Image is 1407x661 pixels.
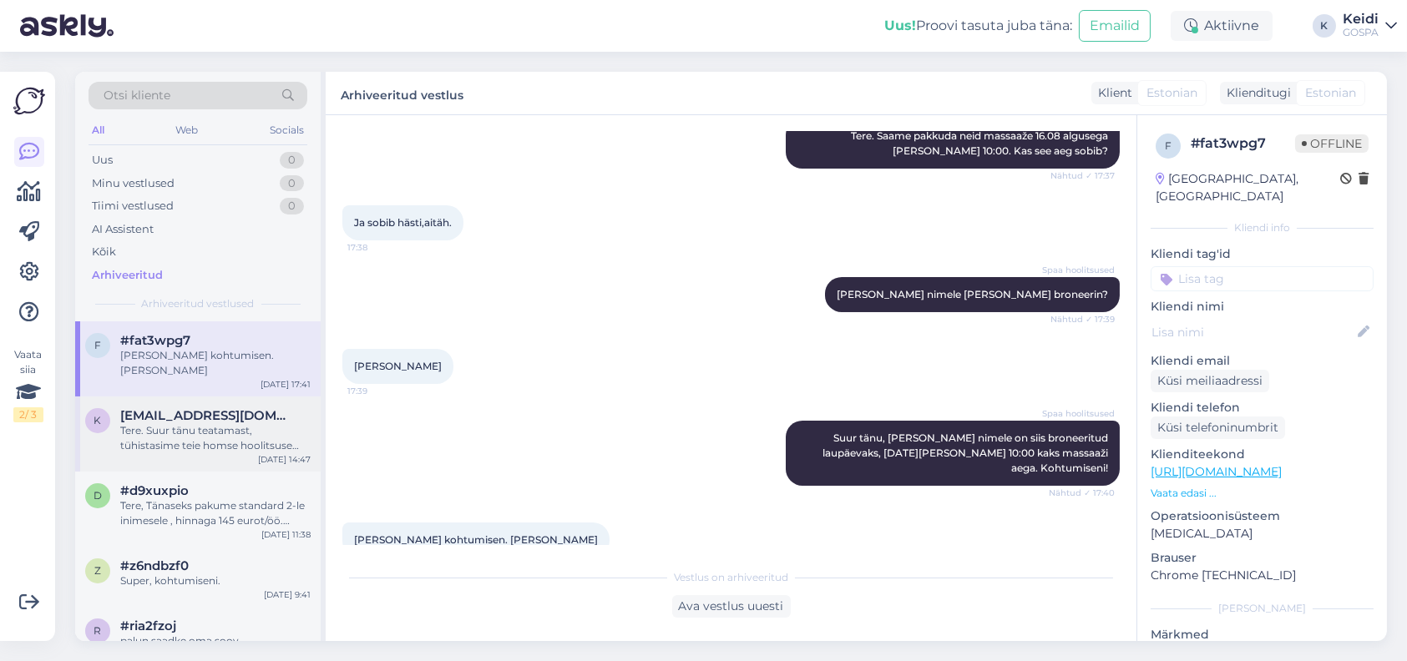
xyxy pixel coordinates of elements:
[1079,10,1151,42] button: Emailid
[1151,298,1374,315] p: Kliendi nimi
[120,423,311,453] div: Tere. Suur tänu teatamast, tühistasime teie homse hoolitsuse aja. Kohtumiseni järgmisel korral.
[884,16,1072,36] div: Proovi tasuta juba täna:
[674,570,788,585] span: Vestlus on arhiveeritud
[1049,487,1115,499] span: Nähtud ✓ 17:40
[261,528,311,541] div: [DATE] 11:38
[1091,84,1132,102] div: Klient
[1343,13,1379,26] div: Keidi
[280,198,304,214] div: 0
[1151,626,1374,643] p: Märkmed
[1042,264,1115,276] span: Spaa hoolitsused
[120,348,311,378] div: [PERSON_NAME] kohtumisen. [PERSON_NAME]
[1191,134,1295,154] div: # fat3wpg7
[120,618,176,633] span: #ria2fzoj
[92,244,116,260] div: Kõik
[1156,170,1340,205] div: [GEOGRAPHIC_DATA], [GEOGRAPHIC_DATA]
[94,339,101,351] span: f
[1151,567,1374,584] p: Chrome [TECHNICAL_ID]
[1151,446,1374,463] p: Klienditeekond
[94,624,102,637] span: r
[884,18,916,33] b: Uus!
[1151,266,1374,291] input: Lisa tag
[120,573,311,588] div: Super, kohtumiseni.
[258,453,311,466] div: [DATE] 14:47
[1050,313,1115,325] span: Nähtud ✓ 17:39
[1151,525,1374,542] p: [MEDICAL_DATA]
[280,175,304,192] div: 0
[1151,464,1282,479] a: [URL][DOMAIN_NAME]
[104,87,170,104] span: Otsi kliente
[173,119,202,141] div: Web
[92,198,174,214] div: Tiimi vestlused
[341,82,463,104] label: Arhiveeritud vestlus
[1343,13,1397,39] a: KeidiGOSPA
[347,241,410,254] span: 17:38
[1313,14,1336,38] div: K
[347,385,410,397] span: 17:39
[1042,407,1115,420] span: Spaa hoolitsused
[92,221,154,238] div: AI Assistent
[1050,169,1115,182] span: Nähtud ✓ 17:37
[354,360,442,372] span: [PERSON_NAME]
[837,288,1108,300] span: [PERSON_NAME] nimele [PERSON_NAME] broneerin?
[13,347,43,422] div: Vaata siia
[92,175,175,192] div: Minu vestlused
[120,498,311,528] div: Tere, Tänaseks pakume standard 2-le inimesele , hinnaga 145 eurot/öö. Superior tuba on hinnaga 20...
[1151,245,1374,263] p: Kliendi tag'id
[13,85,45,117] img: Askly Logo
[1151,486,1374,501] p: Vaata edasi ...
[1171,11,1273,41] div: Aktiivne
[94,414,102,426] span: k
[1151,323,1354,341] input: Lisa nimi
[1343,26,1379,39] div: GOSPA
[1151,352,1374,370] p: Kliendi email
[89,119,108,141] div: All
[354,533,598,546] span: [PERSON_NAME] kohtumisen. [PERSON_NAME]
[264,588,311,601] div: [DATE] 9:41
[1151,549,1374,567] p: Brauser
[1151,220,1374,235] div: Kliendi info
[266,119,307,141] div: Socials
[672,595,791,618] div: Ava vestlus uuesti
[1220,84,1291,102] div: Klienditugi
[1151,416,1285,439] div: Küsi telefoninumbrit
[822,431,1111,474] span: Suur tänu, [PERSON_NAME] nimele on siis broneeritud laupäevaks, [DATE][PERSON_NAME] 10:00 kaks ma...
[1151,399,1374,416] p: Kliendi telefon
[142,296,255,311] span: Arhiveeritud vestlused
[1165,139,1172,152] span: f
[120,408,294,423] span: kristiina.hytonen@gmail.com
[354,216,452,229] span: Ja sobib hästi,aitäh.
[92,267,163,284] div: Arhiveeritud
[1305,84,1356,102] span: Estonian
[94,489,102,502] span: d
[120,558,189,573] span: #z6ndbzf0
[1295,134,1369,153] span: Offline
[261,378,311,391] div: [DATE] 17:41
[92,152,113,169] div: Uus
[120,333,190,348] span: #fat3wpg7
[120,483,189,498] span: #d9xuxpio
[1151,601,1374,616] div: [PERSON_NAME]
[1151,507,1374,525] p: Operatsioonisüsteem
[1151,370,1269,392] div: Küsi meiliaadressi
[1146,84,1197,102] span: Estonian
[94,564,101,577] span: z
[13,407,43,422] div: 2 / 3
[280,152,304,169] div: 0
